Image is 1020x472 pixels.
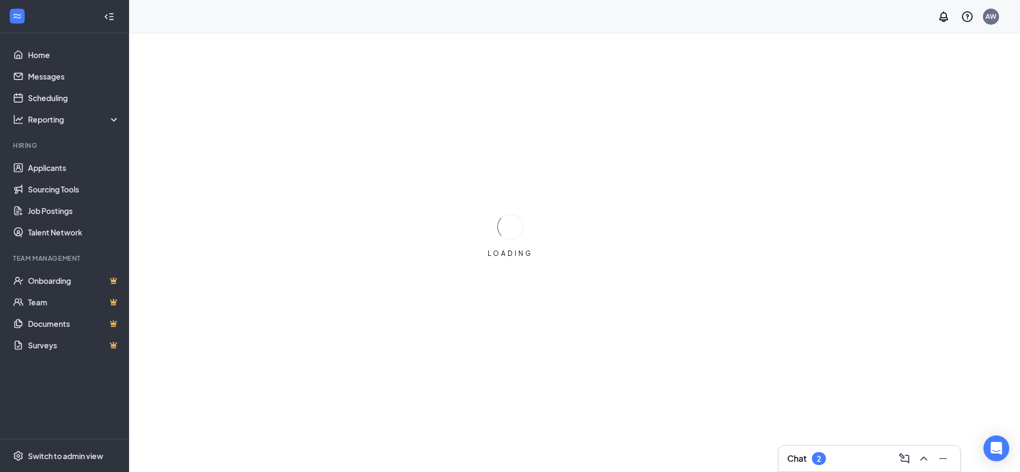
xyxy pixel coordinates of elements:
[13,114,24,125] svg: Analysis
[986,12,996,21] div: AW
[28,221,120,243] a: Talent Network
[28,87,120,109] a: Scheduling
[28,450,103,461] div: Switch to admin view
[28,313,120,334] a: DocumentsCrown
[787,453,807,464] h3: Chat
[28,157,120,178] a: Applicants
[937,10,950,23] svg: Notifications
[28,291,120,313] a: TeamCrown
[935,450,952,467] button: Minimize
[28,200,120,221] a: Job Postings
[915,450,932,467] button: ChevronUp
[937,452,950,465] svg: Minimize
[917,452,930,465] svg: ChevronUp
[28,178,120,200] a: Sourcing Tools
[28,334,120,356] a: SurveysCrown
[12,11,23,22] svg: WorkstreamLogo
[13,254,118,263] div: Team Management
[961,10,974,23] svg: QuestionInfo
[896,450,913,467] button: ComposeMessage
[13,141,118,150] div: Hiring
[104,11,115,22] svg: Collapse
[28,66,120,87] a: Messages
[28,44,120,66] a: Home
[817,454,821,463] div: 2
[483,249,537,258] div: LOADING
[13,450,24,461] svg: Settings
[28,270,120,291] a: OnboardingCrown
[983,435,1009,461] div: Open Intercom Messenger
[898,452,911,465] svg: ComposeMessage
[28,114,120,125] div: Reporting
